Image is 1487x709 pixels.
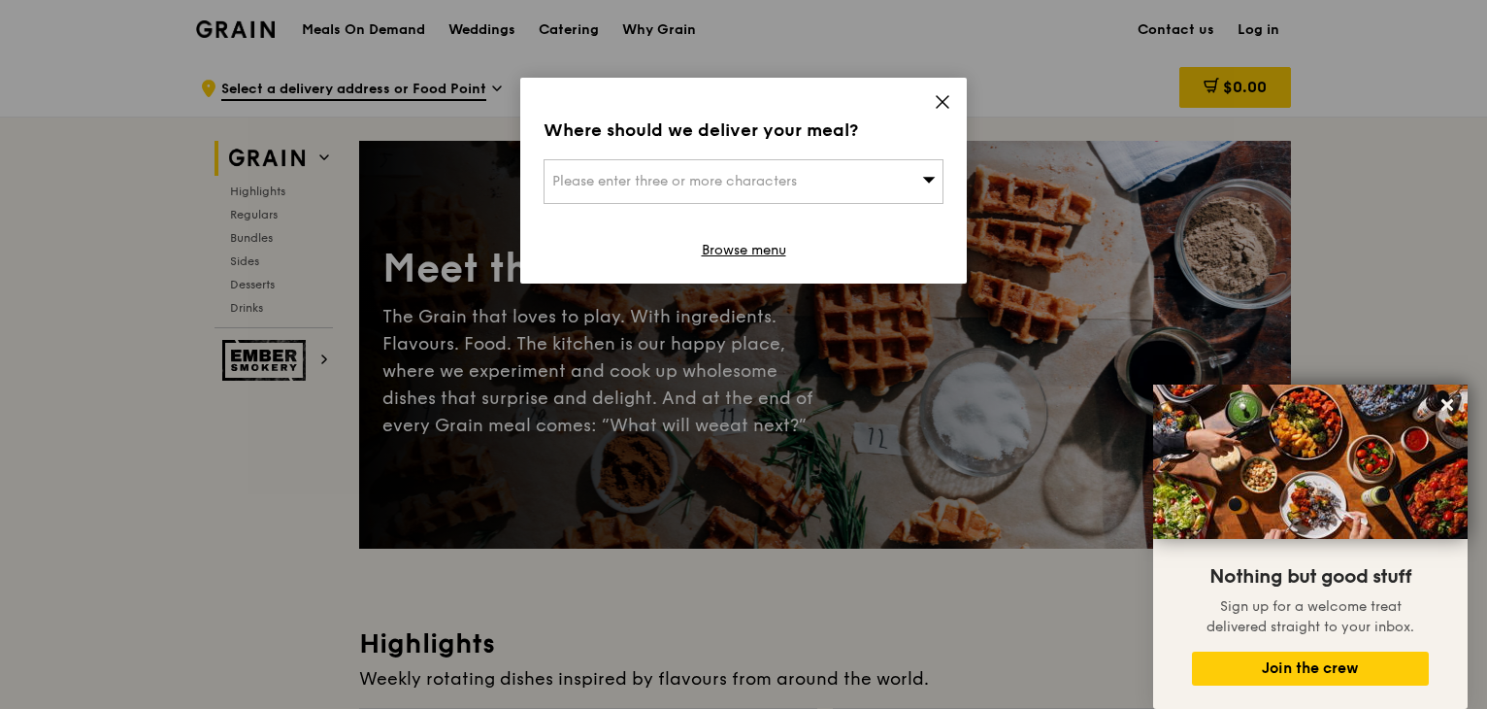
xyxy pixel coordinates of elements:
[702,241,786,260] a: Browse menu
[1192,652,1429,686] button: Join the crew
[544,117,943,144] div: Where should we deliver your meal?
[1209,565,1411,589] span: Nothing but good stuff
[552,173,797,189] span: Please enter three or more characters
[1432,389,1463,421] button: Close
[1153,385,1468,539] img: DSC07876-Edit02-Large.jpeg
[1206,598,1414,635] span: Sign up for a welcome treat delivered straight to your inbox.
